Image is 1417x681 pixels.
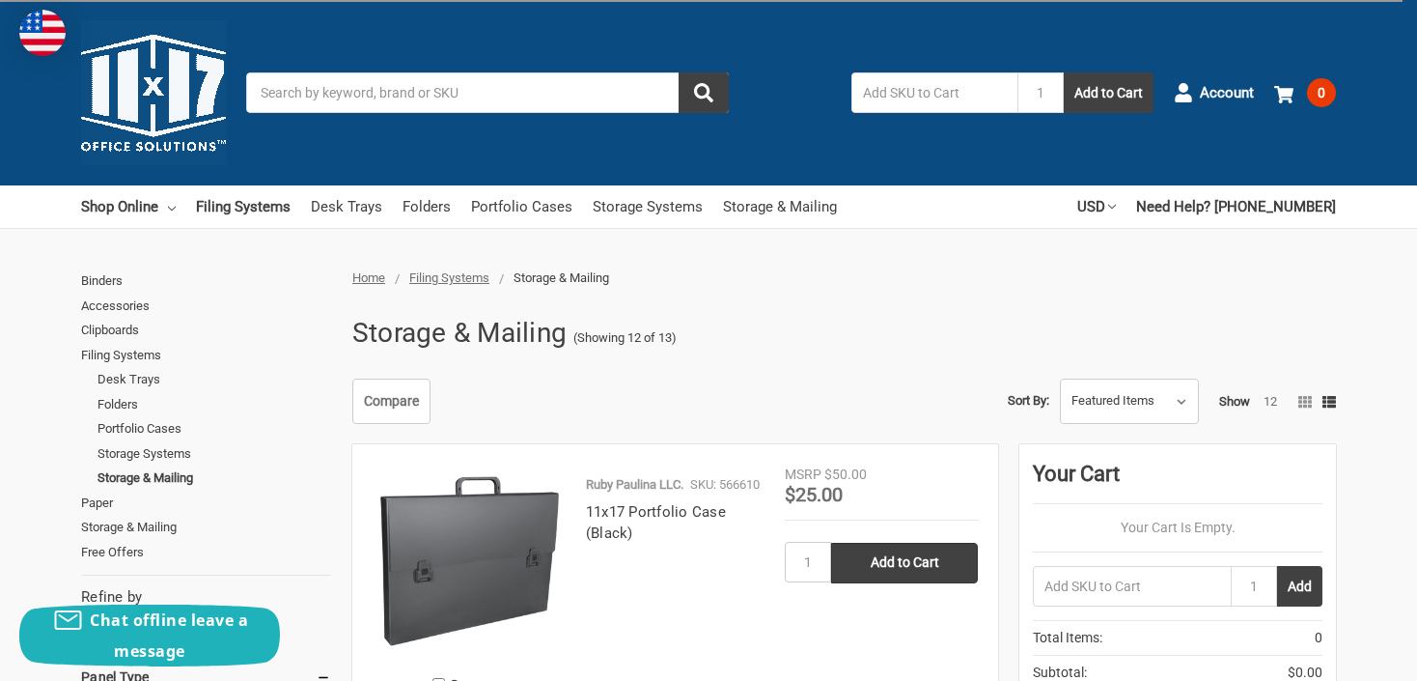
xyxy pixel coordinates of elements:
input: Search by keyword, brand or SKU [246,72,729,113]
input: Add to Cart [831,543,978,583]
img: duty and tax information for United States [19,10,66,56]
span: $50.00 [824,467,867,482]
a: Desk Trays [311,185,382,228]
span: 0 [1307,78,1336,107]
a: Clipboards [81,318,331,343]
a: 11x17 Portfolio Case (Black) [586,503,726,543]
button: Add to Cart [1064,72,1153,113]
p: Your Cart Is Empty. [1033,518,1322,538]
a: Folders [403,185,451,228]
a: Storage & Mailing [81,515,331,540]
button: Chat offline leave a message [19,605,280,667]
div: Your Cart [1033,458,1322,504]
a: Accessories [81,294,331,319]
a: Storage Systems [97,441,331,467]
a: Filing Systems [409,270,489,285]
p: SKU: 566610 [690,475,760,495]
a: Need Help? [PHONE_NUMBER] [1136,185,1336,228]
input: Add SKU to Cart [851,72,1017,113]
a: Account [1174,68,1254,118]
a: Compare [352,379,431,425]
a: Binders [81,269,331,294]
a: Storage & Mailing [723,185,837,228]
img: 11x17.com [81,20,226,165]
span: Show [1219,394,1250,409]
a: Home [352,270,385,285]
span: Account [1200,82,1254,104]
div: MSRP [785,465,821,485]
span: Chat offline leave a message [90,610,248,662]
a: Desk Trays [97,367,331,392]
img: 11x17 Portfolio Case (Black) [373,465,566,658]
a: Folders [97,392,331,417]
a: Storage Systems [593,185,703,228]
a: 12 [1264,394,1277,409]
a: USD [1077,185,1116,228]
a: Storage & Mailing [97,466,331,491]
label: Sort By: [1008,386,1049,415]
a: Portfolio Cases [97,416,331,441]
a: Free Offers [81,540,331,565]
span: (Showing 12 of 13) [573,328,677,348]
span: Storage & Mailing [514,270,609,285]
p: Ruby Paulina LLC. [586,475,683,495]
a: Shop Online [81,185,176,228]
h1: Storage & Mailing [352,308,567,358]
a: Paper [81,491,331,516]
div: No filters applied [81,586,331,638]
a: Filing Systems [196,185,291,228]
a: 0 [1274,68,1336,118]
span: $25.00 [785,483,843,506]
a: Portfolio Cases [471,185,572,228]
a: Filing Systems [81,343,331,368]
h5: Refine by [81,586,331,609]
